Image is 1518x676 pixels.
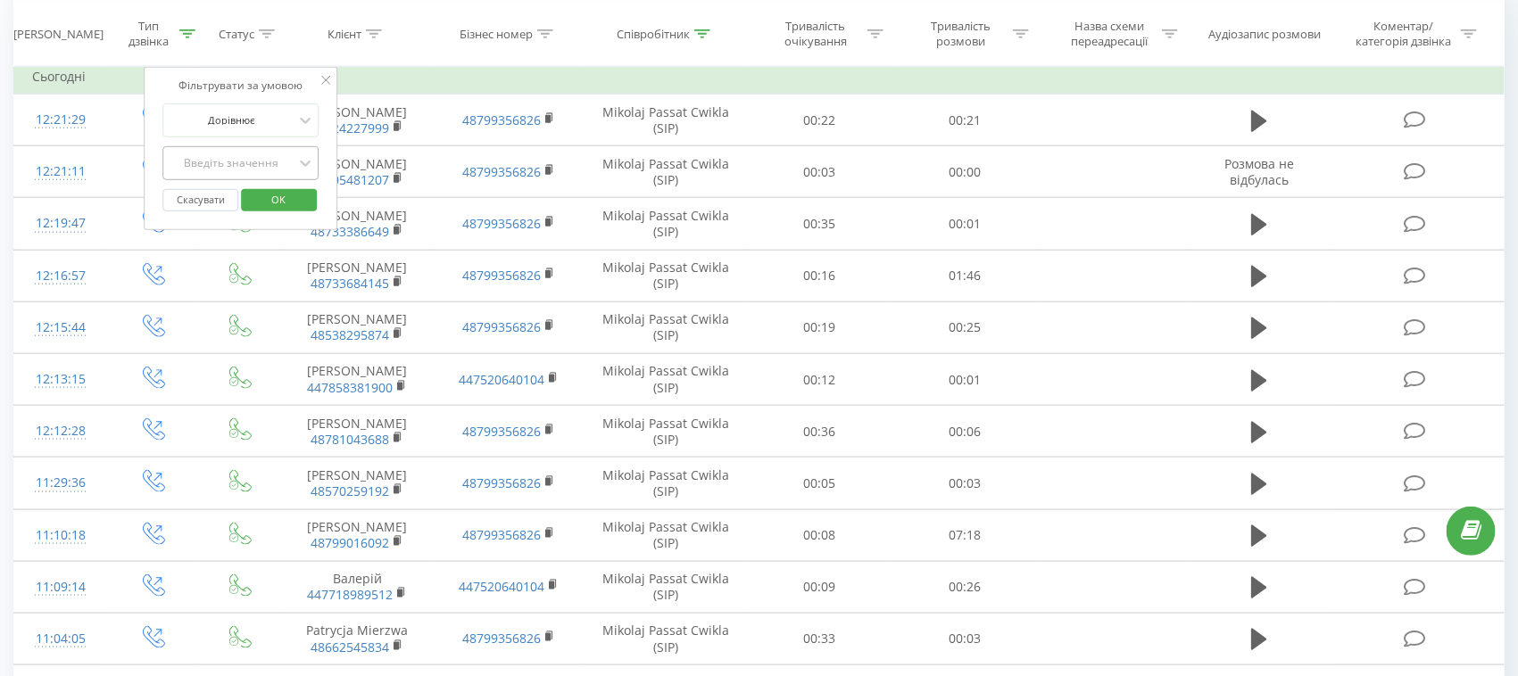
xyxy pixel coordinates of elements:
[311,275,389,292] a: 48733684145
[462,163,541,180] a: 48799356826
[1062,19,1157,49] div: Назва схеми переадресації
[892,406,1038,458] td: 00:06
[585,354,748,406] td: Mikolaj Passat Cwikla (SIP)
[585,613,748,664] td: Mikolaj Passat Cwikla (SIP)
[585,458,748,509] td: Mikolaj Passat Cwikla (SIP)
[892,458,1038,509] td: 00:03
[747,198,892,250] td: 00:35
[462,526,541,543] a: 48799356826
[747,95,892,146] td: 00:22
[307,586,393,603] a: 447718989512
[281,458,433,509] td: [PERSON_NAME]
[281,509,433,561] td: [PERSON_NAME]
[462,318,541,335] a: 48799356826
[168,156,294,170] div: Введіть значення
[162,77,319,95] div: Фільтрувати за умовою
[892,354,1038,406] td: 00:01
[747,509,892,561] td: 00:08
[747,561,892,613] td: 00:09
[462,474,541,491] a: 48799356826
[32,466,89,500] div: 11:29:36
[32,622,89,656] div: 11:04:05
[253,185,303,213] span: OK
[747,250,892,301] td: 00:16
[459,371,544,388] a: 447520640104
[747,354,892,406] td: 00:12
[892,146,1038,198] td: 00:00
[32,310,89,345] div: 12:15:44
[617,26,690,41] div: Співробітник
[241,189,317,211] button: OK
[281,406,433,458] td: [PERSON_NAME]
[747,406,892,458] td: 00:36
[311,223,389,240] a: 48733386649
[892,250,1038,301] td: 01:46
[892,198,1038,250] td: 00:01
[281,95,433,146] td: [PERSON_NAME]
[462,267,541,284] a: 48799356826
[32,259,89,293] div: 12:16:57
[585,198,748,250] td: Mikolaj Passat Cwikla (SIP)
[462,215,541,232] a: 48799356826
[311,482,389,499] a: 48570259192
[767,19,863,49] div: Тривалість очікування
[585,561,748,613] td: Mikolaj Passat Cwikla (SIP)
[32,154,89,189] div: 12:21:11
[1352,19,1456,49] div: Коментар/категорія дзвінка
[281,146,433,198] td: [PERSON_NAME]
[311,431,389,448] a: 48781043688
[459,578,544,595] a: 447520640104
[462,111,541,128] a: 48799356826
[219,26,254,41] div: Статус
[281,301,433,353] td: [PERSON_NAME]
[13,26,104,41] div: [PERSON_NAME]
[311,639,389,655] a: 48662545834
[32,570,89,605] div: 11:09:14
[32,103,89,137] div: 12:21:29
[892,509,1038,561] td: 07:18
[123,19,175,49] div: Тип дзвінка
[281,250,433,301] td: [PERSON_NAME]
[311,171,389,188] a: 48505481207
[892,613,1038,664] td: 00:03
[32,206,89,241] div: 12:19:47
[311,120,389,136] a: 48724227999
[462,630,541,647] a: 48799356826
[162,189,238,211] button: Скасувати
[281,613,433,664] td: Patrycja Mierzwa
[1224,155,1294,188] span: Розмова не відбулась
[328,26,361,41] div: Клієнт
[460,26,533,41] div: Бізнес номер
[281,561,433,613] td: Валерій
[32,518,89,553] div: 11:10:18
[892,561,1038,613] td: 00:26
[311,534,389,551] a: 48799016092
[32,414,89,449] div: 12:12:28
[585,95,748,146] td: Mikolaj Passat Cwikla (SIP)
[892,95,1038,146] td: 00:21
[747,301,892,353] td: 00:19
[462,423,541,440] a: 48799356826
[307,379,393,396] a: 447858381900
[585,301,748,353] td: Mikolaj Passat Cwikla (SIP)
[585,146,748,198] td: Mikolaj Passat Cwikla (SIP)
[281,198,433,250] td: [PERSON_NAME]
[14,59,1505,95] td: Сьогодні
[892,301,1038,353] td: 00:25
[585,250,748,301] td: Mikolaj Passat Cwikla (SIP)
[32,362,89,397] div: 12:13:15
[281,354,433,406] td: [PERSON_NAME]
[747,458,892,509] td: 00:05
[913,19,1008,49] div: Тривалість розмови
[585,406,748,458] td: Mikolaj Passat Cwikla (SIP)
[1209,26,1322,41] div: Аудіозапис розмови
[585,509,748,561] td: Mikolaj Passat Cwikla (SIP)
[747,146,892,198] td: 00:03
[747,613,892,664] td: 00:33
[311,326,389,343] a: 48538295874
